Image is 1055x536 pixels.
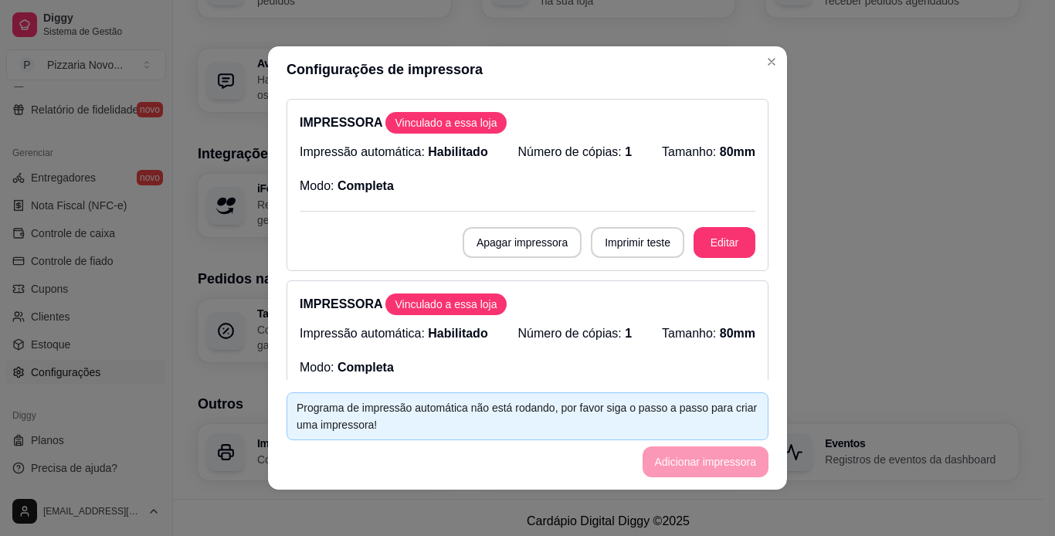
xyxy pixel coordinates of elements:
span: 1 [625,145,632,158]
span: Vinculado a essa loja [388,115,503,131]
header: Configurações de impressora [268,46,787,93]
button: Imprimir teste [591,227,684,258]
p: Número de cópias: [518,143,633,161]
button: Apagar impressora [463,227,582,258]
p: Modo: [300,358,394,377]
span: Completa [338,179,394,192]
span: 80mm [720,145,755,158]
p: Tamanho: [662,143,755,161]
p: Tamanho: [662,324,755,343]
button: Close [759,49,784,74]
span: 80mm [720,327,755,340]
span: Habilitado [428,327,487,340]
div: Programa de impressão automática não está rodando, por favor siga o passo a passo para criar uma ... [297,399,758,433]
p: IMPRESSORA [300,293,755,315]
p: IMPRESSORA [300,112,755,134]
p: Impressão automática: [300,324,488,343]
p: Número de cópias: [518,324,633,343]
button: Editar [694,227,755,258]
span: Completa [338,361,394,374]
p: Modo: [300,177,394,195]
p: Impressão automática: [300,143,488,161]
span: Vinculado a essa loja [388,297,503,312]
span: Habilitado [428,145,487,158]
span: 1 [625,327,632,340]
